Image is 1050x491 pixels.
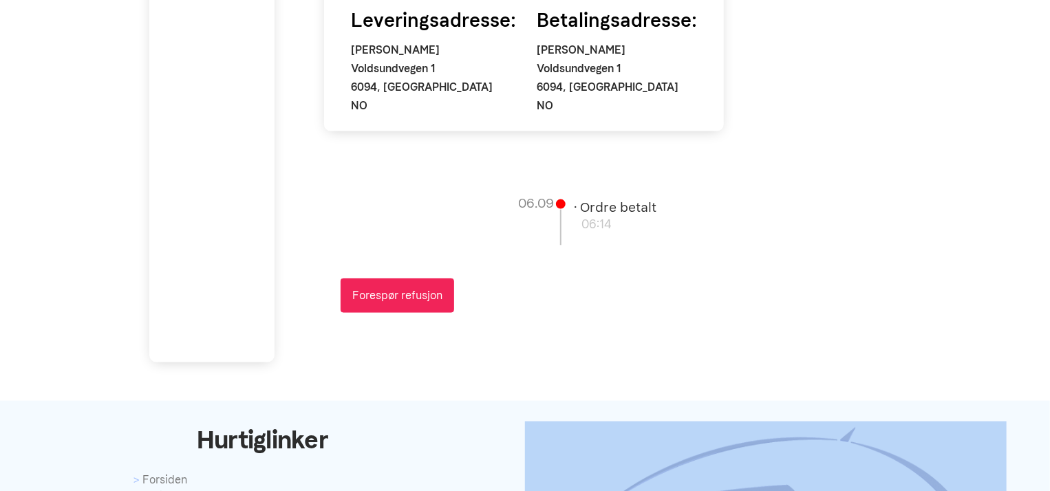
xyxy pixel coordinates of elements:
[537,59,697,115] p: Voldsundvegen 1 6094, [GEOGRAPHIC_DATA] NO
[133,472,392,489] a: Forsiden
[521,217,612,232] h4: 06:14
[351,6,516,35] h3: Leveringsadresse:
[580,197,657,218] li: Ordre betalt
[351,41,516,59] p: [PERSON_NAME]
[351,59,516,115] p: Voldsundvegen 1 6094, [GEOGRAPHIC_DATA] NO
[519,193,657,214] h3: 06.09
[537,41,697,59] p: [PERSON_NAME]
[341,279,454,313] button: Forespør refusjon
[537,6,697,35] h3: Betalingsadresse:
